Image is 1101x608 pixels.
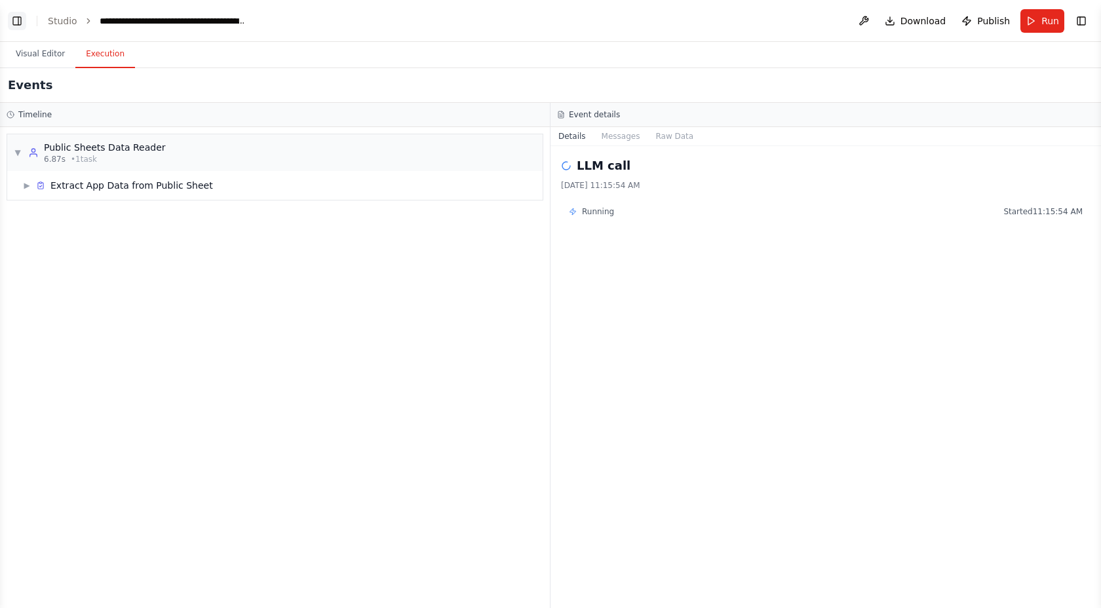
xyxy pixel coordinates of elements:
[8,76,52,94] h2: Events
[23,180,31,191] span: ▶
[44,141,166,154] div: Public Sheets Data Reader
[977,14,1010,28] span: Publish
[1003,206,1083,217] span: Started 11:15:54 AM
[550,127,594,145] button: Details
[71,154,97,164] span: • 1 task
[569,109,620,120] h3: Event details
[48,16,77,26] a: Studio
[594,127,648,145] button: Messages
[900,14,946,28] span: Download
[48,14,247,28] nav: breadcrumb
[956,9,1015,33] button: Publish
[5,41,75,68] button: Visual Editor
[8,12,26,30] button: Show left sidebar
[1041,14,1059,28] span: Run
[879,9,952,33] button: Download
[18,109,52,120] h3: Timeline
[14,147,22,158] span: ▼
[50,179,213,192] div: Extract App Data from Public Sheet
[1072,12,1091,30] button: Show right sidebar
[647,127,701,145] button: Raw Data
[577,157,630,175] h2: LLM call
[1020,9,1064,33] button: Run
[75,41,135,68] button: Execution
[582,206,614,217] span: Running
[561,180,1091,191] div: [DATE] 11:15:54 AM
[44,154,66,164] span: 6.87s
